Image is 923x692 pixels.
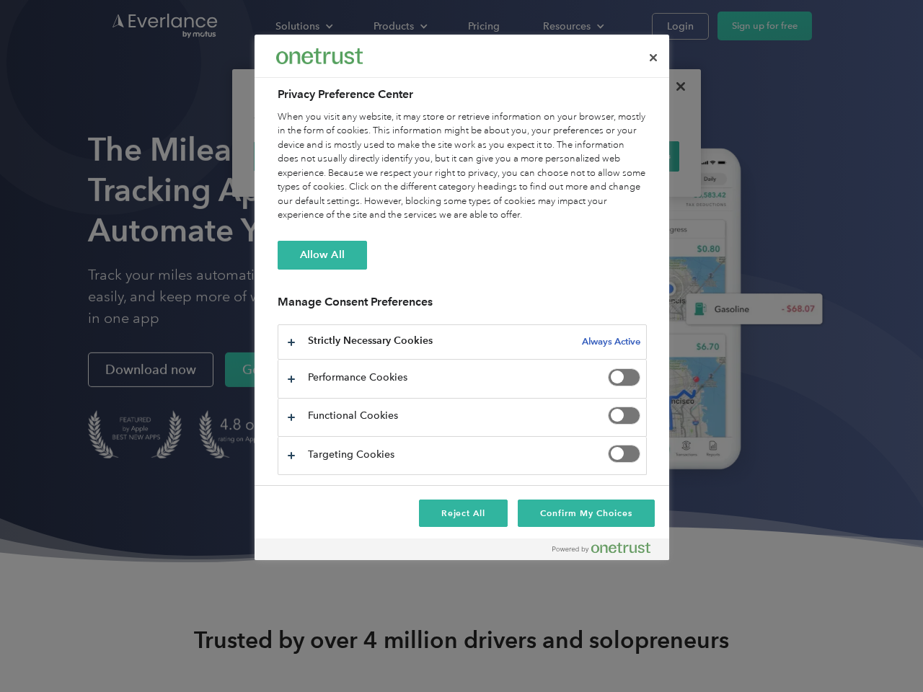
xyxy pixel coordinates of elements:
[278,86,647,103] h2: Privacy Preference Center
[278,241,367,270] button: Allow All
[276,48,363,63] img: Everlance
[255,35,669,560] div: Preference center
[552,542,650,554] img: Powered by OneTrust Opens in a new Tab
[419,500,508,527] button: Reject All
[255,35,669,560] div: Privacy Preference Center
[278,295,647,317] h3: Manage Consent Preferences
[278,110,647,223] div: When you visit any website, it may store or retrieve information on your browser, mostly in the f...
[518,500,654,527] button: Confirm My Choices
[637,42,669,74] button: Close
[276,42,363,71] div: Everlance
[552,542,662,560] a: Powered by OneTrust Opens in a new Tab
